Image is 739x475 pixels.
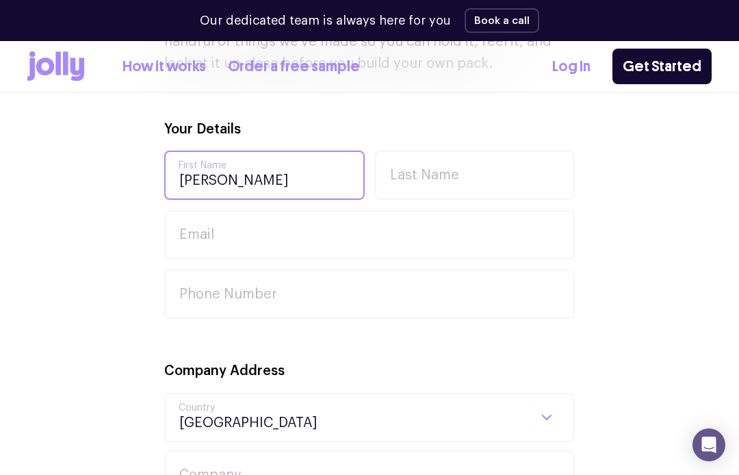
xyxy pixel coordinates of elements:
label: Your Details [164,120,241,140]
a: Get Started [612,49,712,84]
div: Open Intercom Messenger [692,428,725,461]
a: How it works [122,55,206,78]
a: Order a free sample [228,55,360,78]
p: Our dedicated team is always here for you [200,12,451,30]
a: Log In [552,55,591,78]
button: Book a call [465,8,539,33]
label: Company Address [164,361,285,381]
